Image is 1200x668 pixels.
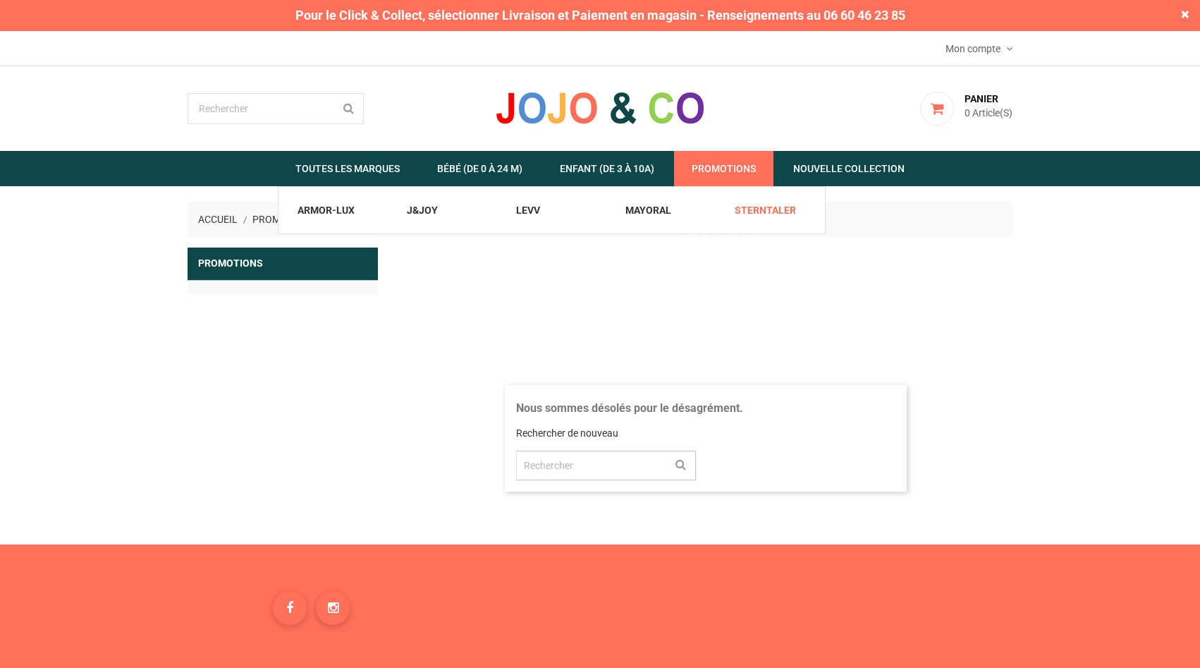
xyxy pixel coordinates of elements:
[420,151,540,186] a: Bébé (de 0 à 24 m)
[965,93,998,104] span: Panier
[945,43,1004,54] span: Mon compte
[288,6,912,25] span: Pour le Click & Collect, sélectionner Livraison et Paiement en magasin - Renseignements au 06 60 ...
[1181,6,1189,22] span: ×
[625,202,697,225] a: MAYORAL
[972,107,1012,119] span: Article(s)
[674,151,773,186] a: Promotions
[516,451,696,480] input: Rechercher
[776,151,922,186] a: Nouvelle Collection
[298,202,369,225] a: ARMOR-LUX
[188,93,364,124] input: Rechercher
[198,214,240,225] a: Accueil
[410,250,1002,265] p: Promotions - Remises - Soldes
[516,202,587,225] a: LEVV
[542,151,672,186] a: Enfant (de 3 à 10A)
[516,402,895,415] h4: Nous sommes désolés pour le désagrément.
[188,248,378,280] a: Promotions
[735,202,806,225] a: STERNTALER
[494,90,706,126] img: JOJO & CO
[516,426,895,440] p: Rechercher de nouveau
[252,214,316,225] a: Promotions
[965,107,970,119] span: 0
[278,151,417,186] a: Toutes les marques
[407,202,478,225] a: J&JOY
[198,214,238,225] span: Accueil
